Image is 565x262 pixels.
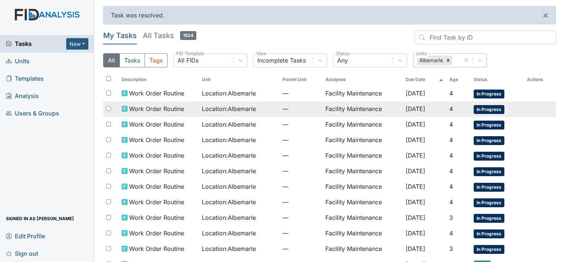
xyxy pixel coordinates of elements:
[6,248,38,259] span: Sign out
[129,167,184,175] span: Work Order Routine
[474,167,504,176] span: In Progress
[449,245,453,252] span: 3
[202,89,256,98] span: Location : Albemarle
[449,121,453,128] span: 4
[474,136,504,145] span: In Progress
[449,167,453,175] span: 4
[542,10,548,20] span: ×
[524,73,556,86] th: Actions
[474,152,504,161] span: In Progress
[282,229,319,238] span: —
[322,73,403,86] th: Assignee
[6,56,30,67] span: Units
[282,104,319,113] span: —
[406,136,425,144] span: [DATE]
[129,89,184,98] span: Work Order Routine
[449,105,453,112] span: 4
[129,182,184,191] span: Work Order Routine
[282,135,319,144] span: —
[129,135,184,144] span: Work Order Routine
[202,120,256,129] span: Location : Albemarle
[406,245,425,252] span: [DATE]
[129,151,184,160] span: Work Order Routine
[446,73,471,86] th: Toggle SortBy
[282,167,319,175] span: —
[282,213,319,222] span: —
[474,183,504,192] span: In Progress
[406,105,425,112] span: [DATE]
[406,121,425,128] span: [DATE]
[6,90,39,102] span: Analysis
[474,214,504,223] span: In Progress
[119,73,199,86] th: Toggle SortBy
[449,229,453,237] span: 4
[202,182,256,191] span: Location : Albemarle
[322,101,403,117] td: Facility Maintenance
[202,151,256,160] span: Location : Albemarle
[282,182,319,191] span: —
[322,86,403,101] td: Facility Maintenance
[322,164,403,179] td: Facility Maintenance
[474,229,504,238] span: In Progress
[129,244,184,253] span: Work Order Routine
[449,152,453,159] span: 4
[474,90,504,98] span: In Progress
[282,151,319,160] span: —
[406,183,425,190] span: [DATE]
[449,183,453,190] span: 4
[449,136,453,144] span: 4
[535,6,556,24] button: ×
[471,73,524,86] th: Toggle SortBy
[474,105,504,114] span: In Progress
[177,56,199,65] div: All FIDs
[103,53,120,67] button: All
[282,89,319,98] span: —
[406,198,425,206] span: [DATE]
[415,30,556,44] input: Find Task by ID
[280,73,322,86] th: Toggle SortBy
[6,39,66,48] a: Tasks
[322,226,403,241] td: Facility Maintenance
[406,214,425,221] span: [DATE]
[129,198,184,206] span: Work Order Routine
[129,213,184,222] span: Work Order Routine
[202,167,256,175] span: Location : Albemarle
[322,241,403,257] td: Facility Maintenance
[282,198,319,206] span: —
[6,73,44,84] span: Templates
[337,56,348,65] div: Any
[106,76,111,81] input: Toggle All Rows Selected
[406,167,425,175] span: [DATE]
[322,195,403,210] td: Facility Maintenance
[202,229,256,238] span: Location : Albemarle
[417,56,444,65] div: Albemarle
[282,244,319,253] span: —
[103,30,137,41] h5: My Tasks
[202,135,256,144] span: Location : Albemarle
[202,213,256,222] span: Location : Albemarle
[474,245,504,254] span: In Progress
[129,229,184,238] span: Work Order Routine
[474,121,504,130] span: In Progress
[322,132,403,148] td: Facility Maintenance
[449,90,453,97] span: 4
[449,214,453,221] span: 3
[257,56,306,65] div: Incomplete Tasks
[474,198,504,207] span: In Progress
[322,117,403,132] td: Facility Maintenance
[322,210,403,226] td: Facility Maintenance
[143,30,196,41] h5: All Tasks
[282,120,319,129] span: —
[199,73,280,86] th: Toggle SortBy
[66,38,88,50] button: New
[129,104,184,113] span: Work Order Routine
[119,53,145,67] button: Tasks
[6,230,45,242] span: Edit Profile
[322,179,403,195] td: Facility Maintenance
[6,108,59,119] span: Users & Groups
[406,229,425,237] span: [DATE]
[145,53,168,67] button: Tags
[202,198,256,206] span: Location : Albemarle
[403,73,446,86] th: Toggle SortBy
